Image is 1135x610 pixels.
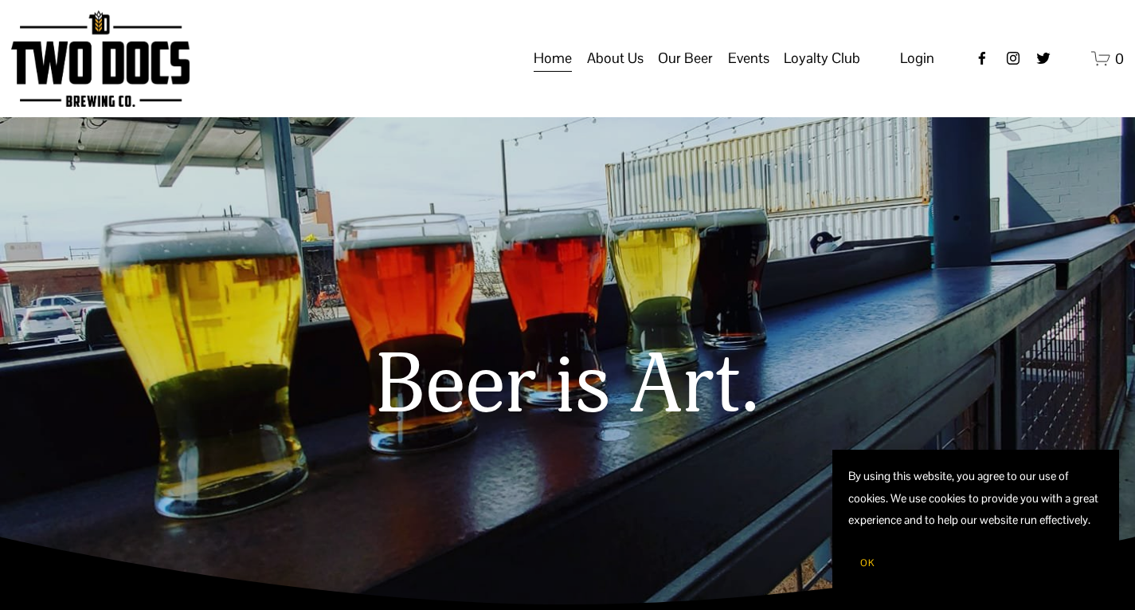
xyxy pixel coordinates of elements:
span: Events [728,45,769,72]
a: folder dropdown [784,43,860,73]
span: About Us [587,45,644,72]
span: OK [860,557,875,569]
a: folder dropdown [728,43,769,73]
span: Loyalty Club [784,45,860,72]
section: Cookie banner [832,450,1119,594]
button: OK [848,548,886,578]
a: Home [534,43,572,73]
a: folder dropdown [587,43,644,73]
p: By using this website, you agree to our use of cookies. We use cookies to provide you with a grea... [848,466,1103,532]
a: Facebook [974,50,990,66]
span: Login [900,49,934,67]
a: folder dropdown [658,43,713,73]
img: Two Docs Brewing Co. [11,10,190,107]
a: instagram-unauth [1005,50,1021,66]
span: 0 [1115,49,1124,68]
h1: Beer is Art. [11,340,1124,432]
a: twitter-unauth [1035,50,1051,66]
a: Login [900,45,934,72]
span: Our Beer [658,45,713,72]
a: 0 items in cart [1091,49,1124,69]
